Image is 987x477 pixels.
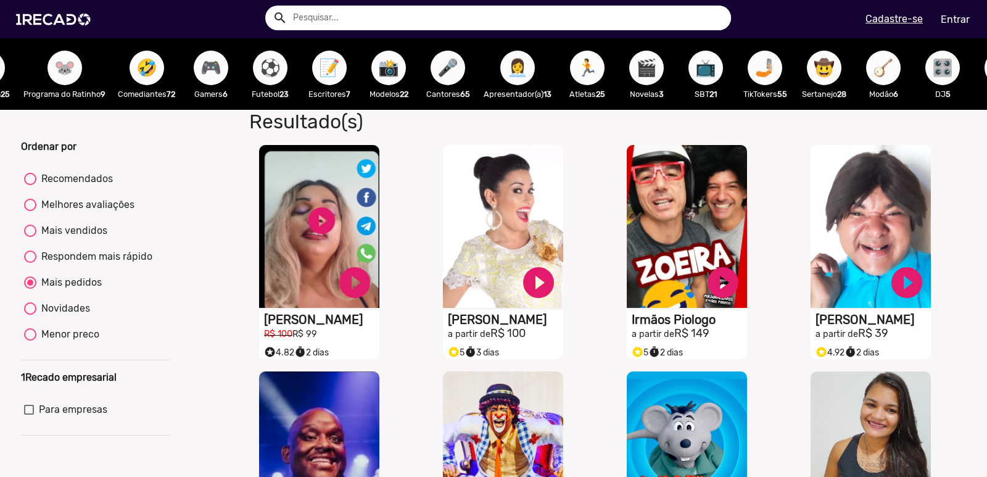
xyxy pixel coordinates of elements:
small: timer [845,346,856,358]
button: 📝 [312,51,347,85]
video: S1RECADO vídeos dedicados para fãs e empresas [811,145,931,308]
small: timer [465,346,476,358]
p: Atletas [564,88,611,100]
span: Para empresas [39,402,107,417]
b: 55 [777,89,787,99]
i: timer [845,343,856,358]
span: 2 dias [845,347,879,358]
b: 3 [659,89,664,99]
span: 4.92 [816,347,845,358]
a: play_circle_filled [336,264,373,301]
p: Modelos [365,88,412,100]
i: timer [294,343,306,358]
div: Novidades [36,301,90,316]
a: play_circle_filled [888,264,925,301]
div: Mais vendidos [36,223,107,238]
small: a partir de [448,329,490,339]
b: 7 [346,89,350,99]
b: Ordenar por [21,141,76,152]
b: 5 [946,89,951,99]
h1: [PERSON_NAME] [264,312,379,327]
button: Example home icon [268,6,290,28]
button: 🤳🏼 [748,51,782,85]
i: Selo super talento [448,343,460,358]
div: Melhores avaliações [36,197,134,212]
b: 21 [709,89,717,99]
span: 🤳🏼 [754,51,775,85]
button: 🤠 [807,51,841,85]
div: Mais pedidos [36,275,102,290]
span: 🏃 [577,51,598,85]
div: Respondem mais rápido [36,249,152,264]
h1: Irmãos Piologo [632,312,747,327]
mat-icon: Example home icon [273,10,287,25]
small: R$ 100 [264,329,292,339]
a: play_circle_filled [704,264,741,301]
b: 13 [543,89,551,99]
p: SBT [682,88,729,100]
small: timer [294,346,306,358]
h2: R$ 100 [448,327,563,341]
a: Entrar [933,9,978,30]
video: S1RECADO vídeos dedicados para fãs e empresas [627,145,747,308]
p: Gamers [188,88,234,100]
b: 25 [596,89,605,99]
small: stars [448,346,460,358]
b: 72 [167,89,175,99]
small: a partir de [632,329,674,339]
span: 3 dias [465,347,499,358]
button: 🎬 [629,51,664,85]
small: a partir de [816,329,858,339]
h2: R$ 39 [816,327,931,341]
button: 📺 [688,51,723,85]
b: 6 [893,89,898,99]
span: 🪕 [873,51,894,85]
i: Selo super talento [264,343,276,358]
b: 28 [837,89,846,99]
span: 📝 [319,51,340,85]
small: R$ 99 [292,329,317,339]
span: 🎤 [437,51,458,85]
button: 🐭 [47,51,82,85]
p: Programa do Ratinho [23,88,105,100]
p: Escritores [306,88,353,100]
h1: Resultado(s) [240,110,712,133]
i: Selo super talento [632,343,643,358]
span: 📺 [695,51,716,85]
span: ⚽ [260,51,281,85]
span: 📸 [378,51,399,85]
p: Novelas [623,88,670,100]
button: 🎤 [431,51,465,85]
video: S1RECADO vídeos dedicados para fãs e empresas [443,145,563,308]
i: Selo super talento [816,343,827,358]
b: 6 [223,89,228,99]
span: 👩‍💼 [507,51,528,85]
button: 🤣 [130,51,164,85]
button: 🪕 [866,51,901,85]
b: 1Recado empresarial [21,371,117,383]
h1: [PERSON_NAME] [816,312,931,327]
b: 22 [400,89,408,99]
span: 5 [448,347,465,358]
button: 🎛️ [925,51,960,85]
b: 9 [101,89,105,99]
span: 2 dias [294,347,329,358]
button: 🏃 [570,51,605,85]
span: 4.82 [264,347,294,358]
button: 👩‍💼 [500,51,535,85]
span: 🤣 [136,51,157,85]
b: 25 [1,89,10,99]
span: 🐭 [54,51,75,85]
b: 65 [460,89,470,99]
p: Cantores [424,88,471,100]
i: timer [465,343,476,358]
small: stars [632,346,643,358]
div: Menor preco [36,327,99,342]
p: Comediantes [118,88,175,100]
p: DJ [919,88,966,100]
span: 🎬 [636,51,657,85]
u: Cadastre-se [865,13,923,25]
video: S1RECADO vídeos dedicados para fãs e empresas [259,145,379,308]
i: timer [648,343,660,358]
span: 2 dias [648,347,683,358]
